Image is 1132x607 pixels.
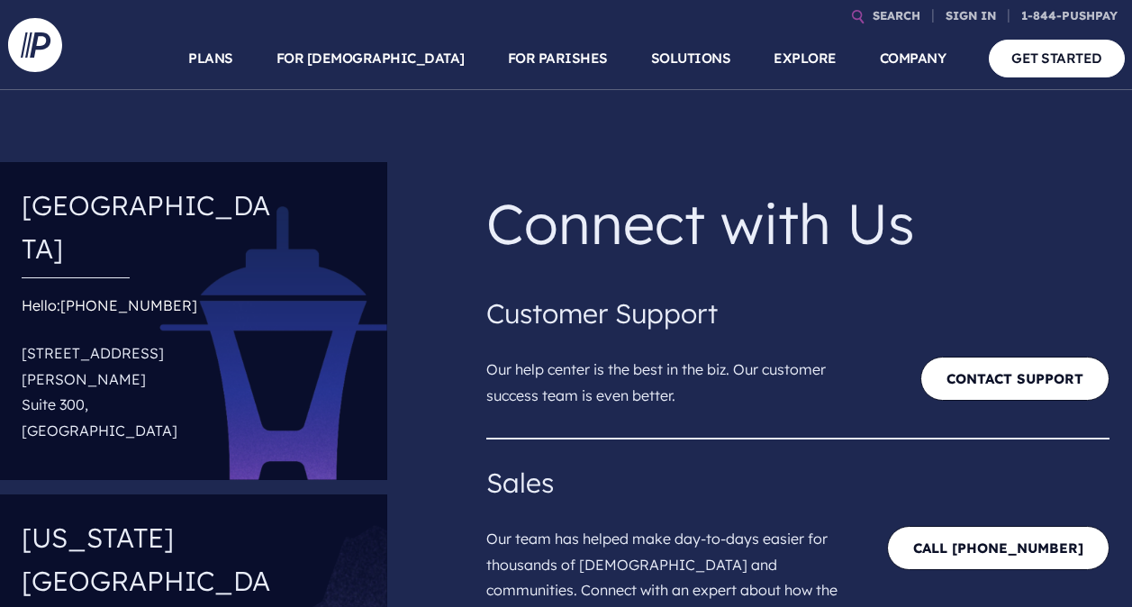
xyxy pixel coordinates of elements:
a: GET STARTED [989,40,1125,77]
a: FOR PARISHES [508,27,608,90]
a: Contact Support [920,357,1109,401]
p: Connect with Us [486,177,1110,270]
a: PLANS [188,27,233,90]
h4: Customer Support [486,292,1110,335]
a: [PHONE_NUMBER] [60,296,197,314]
a: FOR [DEMOGRAPHIC_DATA] [276,27,465,90]
a: SOLUTIONS [651,27,731,90]
a: CALL [PHONE_NUMBER] [887,526,1109,570]
h4: [GEOGRAPHIC_DATA] [22,177,279,277]
div: Hello: [22,293,279,451]
a: EXPLORE [774,27,837,90]
p: Our help center is the best in the biz. Our customer success team is even better. [486,335,861,416]
p: [STREET_ADDRESS][PERSON_NAME] Suite 300, [GEOGRAPHIC_DATA] [22,333,279,451]
h4: Sales [486,461,1110,504]
a: COMPANY [880,27,946,90]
